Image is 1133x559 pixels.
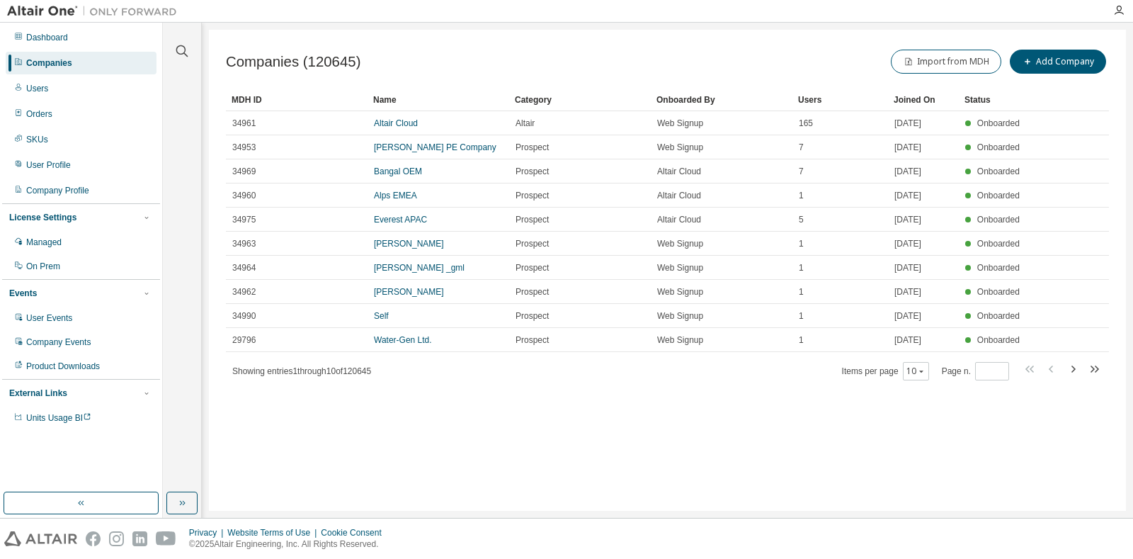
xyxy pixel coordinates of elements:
[977,335,1020,345] span: Onboarded
[26,185,89,196] div: Company Profile
[109,531,124,546] img: instagram.svg
[86,531,101,546] img: facebook.svg
[657,214,701,225] span: Altair Cloud
[894,310,921,322] span: [DATE]
[374,215,427,225] a: Everest APAC
[657,286,703,298] span: Web Signup
[26,337,91,348] div: Company Events
[516,262,549,273] span: Prospect
[516,286,549,298] span: Prospect
[232,310,256,322] span: 34990
[894,118,921,129] span: [DATE]
[9,212,76,223] div: License Settings
[26,361,100,372] div: Product Downloads
[657,190,701,201] span: Altair Cloud
[26,261,60,272] div: On Prem
[232,89,362,111] div: MDH ID
[232,142,256,153] span: 34953
[799,334,804,346] span: 1
[26,32,68,43] div: Dashboard
[26,108,52,120] div: Orders
[894,334,921,346] span: [DATE]
[977,118,1020,128] span: Onboarded
[964,89,1024,111] div: Status
[894,286,921,298] span: [DATE]
[656,89,787,111] div: Onboarded By
[894,262,921,273] span: [DATE]
[26,413,91,423] span: Units Usage BI
[942,362,1009,380] span: Page n.
[373,89,503,111] div: Name
[374,263,465,273] a: [PERSON_NAME] _gml
[232,366,371,376] span: Showing entries 1 through 10 of 120645
[891,50,1001,74] button: Import from MDH
[515,89,645,111] div: Category
[894,190,921,201] span: [DATE]
[227,527,321,538] div: Website Terms of Use
[9,388,67,399] div: External Links
[516,118,535,129] span: Altair
[374,142,496,152] a: [PERSON_NAME] PE Company
[232,118,256,129] span: 34961
[516,238,549,249] span: Prospect
[374,239,444,249] a: [PERSON_NAME]
[516,334,549,346] span: Prospect
[321,527,389,538] div: Cookie Consent
[9,288,37,299] div: Events
[374,287,444,297] a: [PERSON_NAME]
[516,310,549,322] span: Prospect
[657,166,701,177] span: Altair Cloud
[894,166,921,177] span: [DATE]
[26,159,71,171] div: User Profile
[799,238,804,249] span: 1
[516,166,549,177] span: Prospect
[232,238,256,249] span: 34963
[977,239,1020,249] span: Onboarded
[977,287,1020,297] span: Onboarded
[26,134,48,145] div: SKUs
[232,334,256,346] span: 29796
[374,335,432,345] a: Water-Gen Ltd.
[374,311,389,321] a: Self
[799,142,804,153] span: 7
[894,142,921,153] span: [DATE]
[232,286,256,298] span: 34962
[132,531,147,546] img: linkedin.svg
[226,54,360,70] span: Companies (120645)
[374,166,422,176] a: Bangal OEM
[799,118,813,129] span: 165
[977,215,1020,225] span: Onboarded
[4,531,77,546] img: altair_logo.svg
[516,214,549,225] span: Prospect
[894,214,921,225] span: [DATE]
[798,89,882,111] div: Users
[799,190,804,201] span: 1
[1010,50,1106,74] button: Add Company
[657,310,703,322] span: Web Signup
[232,262,256,273] span: 34964
[26,237,62,248] div: Managed
[894,89,953,111] div: Joined On
[26,57,72,69] div: Companies
[842,362,929,380] span: Items per page
[189,527,227,538] div: Privacy
[232,166,256,177] span: 34969
[977,263,1020,273] span: Onboarded
[189,538,390,550] p: © 2025 Altair Engineering, Inc. All Rights Reserved.
[516,190,549,201] span: Prospect
[657,262,703,273] span: Web Signup
[657,334,703,346] span: Web Signup
[7,4,184,18] img: Altair One
[26,83,48,94] div: Users
[516,142,549,153] span: Prospect
[799,214,804,225] span: 5
[156,531,176,546] img: youtube.svg
[894,238,921,249] span: [DATE]
[977,142,1020,152] span: Onboarded
[657,118,703,129] span: Web Signup
[977,191,1020,201] span: Onboarded
[26,312,72,324] div: User Events
[657,238,703,249] span: Web Signup
[374,191,417,201] a: Alps EMEA
[799,310,804,322] span: 1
